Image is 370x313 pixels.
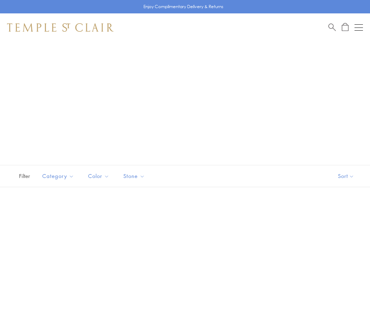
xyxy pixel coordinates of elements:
[118,168,150,184] button: Stone
[85,172,115,180] span: Color
[39,172,79,180] span: Category
[328,23,336,32] a: Search
[83,168,115,184] button: Color
[120,172,150,180] span: Stone
[354,23,363,32] button: Open navigation
[342,23,349,32] a: Open Shopping Bag
[37,168,79,184] button: Category
[7,23,113,32] img: Temple St. Clair
[322,165,370,187] button: Show sort by
[143,3,223,10] p: Enjoy Complimentary Delivery & Returns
